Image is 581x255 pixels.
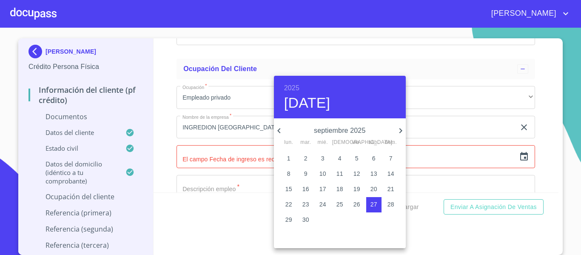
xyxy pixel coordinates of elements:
[298,182,313,197] button: 16
[281,151,296,166] button: 1
[387,169,394,178] p: 14
[353,169,360,178] p: 12
[366,151,382,166] button: 6
[383,182,399,197] button: 21
[366,166,382,182] button: 13
[319,169,326,178] p: 10
[304,154,308,163] p: 2
[298,212,313,228] button: 30
[383,197,399,212] button: 28
[387,200,394,209] p: 28
[281,212,296,228] button: 29
[349,197,365,212] button: 26
[389,154,393,163] p: 7
[287,154,290,163] p: 1
[353,185,360,193] p: 19
[284,82,299,94] button: 2025
[332,197,347,212] button: 25
[366,182,382,197] button: 20
[298,197,313,212] button: 23
[372,154,376,163] p: 6
[284,94,330,112] button: [DATE]
[285,200,292,209] p: 22
[370,185,377,193] p: 20
[332,138,347,147] span: [DEMOGRAPHIC_DATA].
[281,197,296,212] button: 22
[315,138,330,147] span: mié.
[349,138,365,147] span: vie.
[370,200,377,209] p: 27
[315,182,330,197] button: 17
[336,200,343,209] p: 25
[338,154,342,163] p: 4
[281,182,296,197] button: 15
[315,151,330,166] button: 3
[281,138,296,147] span: lun.
[284,126,396,136] p: septiembre 2025
[281,166,296,182] button: 8
[285,185,292,193] p: 15
[349,182,365,197] button: 19
[349,166,365,182] button: 12
[304,169,308,178] p: 9
[355,154,359,163] p: 5
[287,169,290,178] p: 8
[336,185,343,193] p: 18
[336,169,343,178] p: 11
[298,166,313,182] button: 9
[349,151,365,166] button: 5
[366,197,382,212] button: 27
[353,200,360,209] p: 26
[370,169,377,178] p: 13
[319,185,326,193] p: 17
[315,197,330,212] button: 24
[302,185,309,193] p: 16
[302,200,309,209] p: 23
[383,166,399,182] button: 14
[332,182,347,197] button: 18
[383,151,399,166] button: 7
[321,154,325,163] p: 3
[332,151,347,166] button: 4
[319,200,326,209] p: 24
[366,138,382,147] span: sáb.
[315,166,330,182] button: 10
[332,166,347,182] button: 11
[383,138,399,147] span: dom.
[298,138,313,147] span: mar.
[387,185,394,193] p: 21
[285,215,292,224] p: 29
[298,151,313,166] button: 2
[302,215,309,224] p: 30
